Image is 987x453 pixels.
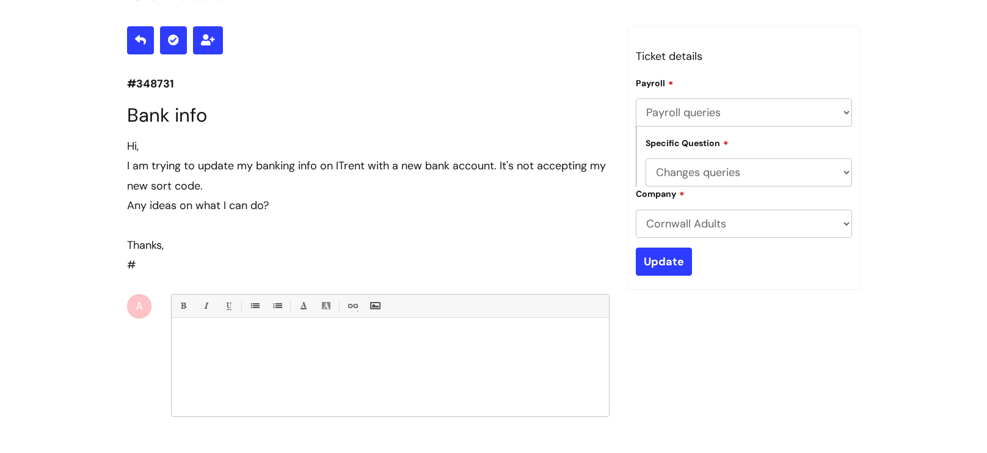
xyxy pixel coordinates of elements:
input: Update [636,248,692,276]
h1: Bank info [127,104,610,127]
a: • Unordered List (Ctrl-Shift-7) [247,298,262,314]
div: # [127,136,610,275]
a: Insert Image... [367,298,382,314]
h3: Ticket details [636,46,852,66]
label: Payroll [636,76,674,89]
div: I am trying to update my banking info on ITrent with a new bank account. It's not accepting my ne... [127,156,610,196]
a: Back Color [318,298,333,314]
label: Company [636,187,685,199]
a: Underline(Ctrl-U) [220,298,236,314]
a: Font Color [296,298,311,314]
div: Thanks, [127,235,610,255]
a: Bold (Ctrl-B) [175,298,191,314]
div: Any ideas on what I can do? [127,196,610,215]
div: Hi, [127,136,610,156]
div: A [127,294,151,319]
p: #348731 [127,74,610,94]
label: Specific Question [646,136,729,149]
a: Link [344,298,360,314]
a: 1. Ordered List (Ctrl-Shift-8) [269,298,285,314]
a: Italic (Ctrl-I) [198,298,213,314]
